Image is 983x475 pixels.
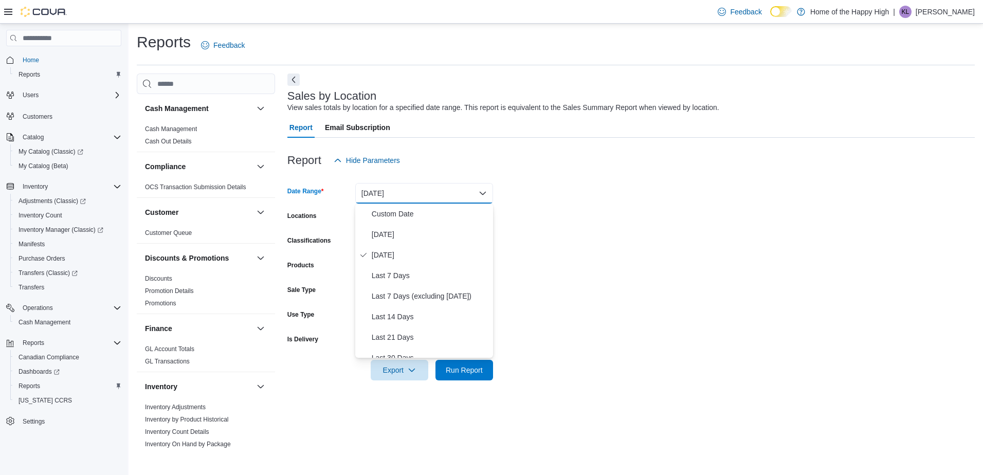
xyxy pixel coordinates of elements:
span: Promotion Details [145,287,194,295]
a: Inventory On Hand by Package [145,441,231,448]
img: Cova [21,7,67,17]
label: Is Delivery [287,335,318,343]
span: Purchase Orders [19,254,65,263]
span: Inventory Manager (Classic) [19,226,103,234]
button: Cash Management [10,315,125,330]
span: GL Account Totals [145,345,194,353]
a: My Catalog (Classic) [10,144,125,159]
a: Settings [19,415,49,428]
span: Manifests [19,240,45,248]
span: Adjustments (Classic) [14,195,121,207]
a: Dashboards [14,366,64,378]
span: Inventory Adjustments [145,403,206,411]
a: Discounts [145,275,172,282]
label: Date Range [287,187,324,195]
p: [PERSON_NAME] [916,6,975,18]
button: Compliance [145,161,252,172]
span: Email Subscription [325,117,390,138]
span: Washington CCRS [14,394,121,407]
button: Inventory [145,381,252,392]
h3: Sales by Location [287,90,377,102]
h1: Reports [137,32,191,52]
a: Inventory Count Details [145,428,209,435]
span: Reports [14,380,121,392]
span: Inventory Manager (Classic) [14,224,121,236]
button: Compliance [254,160,267,173]
span: Last 21 Days [372,331,489,343]
p: Home of the Happy High [810,6,889,18]
button: [DATE] [355,183,493,204]
span: Feedback [730,7,761,17]
span: Inventory Count [14,209,121,222]
button: Hide Parameters [330,150,404,171]
button: Manifests [10,237,125,251]
span: Reports [14,68,121,81]
a: [US_STATE] CCRS [14,394,76,407]
span: Settings [23,417,45,426]
label: Sale Type [287,286,316,294]
a: Customer Queue [145,229,192,236]
span: Cash Management [14,316,121,328]
button: Reports [19,337,48,349]
h3: Discounts & Promotions [145,253,229,263]
span: My Catalog (Classic) [14,145,121,158]
span: My Catalog (Classic) [19,148,83,156]
button: Export [371,360,428,380]
span: Export [377,360,422,380]
span: Transfers (Classic) [19,269,78,277]
nav: Complex example [6,48,121,455]
a: Promotion Details [145,287,194,295]
button: Catalog [19,131,48,143]
span: [DATE] [372,228,489,241]
h3: Report [287,154,321,167]
a: My Catalog (Beta) [14,160,72,172]
button: Reports [2,336,125,350]
button: Cash Management [254,102,267,115]
a: Manifests [14,238,49,250]
span: [DATE] [372,249,489,261]
span: Adjustments (Classic) [19,197,86,205]
span: Last 14 Days [372,310,489,323]
a: OCS Transaction Submission Details [145,184,246,191]
button: Reports [10,379,125,393]
button: Operations [2,301,125,315]
div: Kaitlyn Loney [899,6,912,18]
a: GL Transactions [145,358,190,365]
span: Inventory Count [19,211,62,220]
a: Reports [14,68,44,81]
button: Customers [2,108,125,123]
span: My Catalog (Beta) [14,160,121,172]
span: Hide Parameters [346,155,400,166]
button: Operations [19,302,57,314]
button: Home [2,52,125,67]
span: Home [19,53,121,66]
span: Inventory by Product Historical [145,415,229,424]
a: Feedback [197,35,249,56]
span: Cash Management [145,125,197,133]
span: Transfers [19,283,44,291]
a: Transfers [14,281,48,294]
button: Inventory [254,380,267,393]
span: Run Report [446,365,483,375]
span: Customers [23,113,52,121]
a: My Catalog (Classic) [14,145,87,158]
span: Operations [23,304,53,312]
span: Promotions [145,299,176,307]
div: Customer [137,227,275,243]
a: Adjustments (Classic) [14,195,90,207]
a: Promotions [145,300,176,307]
p: | [893,6,895,18]
a: Dashboards [10,364,125,379]
button: Canadian Compliance [10,350,125,364]
button: Users [19,89,43,101]
span: Home [23,56,39,64]
h3: Cash Management [145,103,209,114]
label: Locations [287,212,317,220]
span: Last 7 Days [372,269,489,282]
span: Inventory [23,182,48,191]
a: Inventory Manager (Classic) [14,224,107,236]
h3: Customer [145,207,178,217]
